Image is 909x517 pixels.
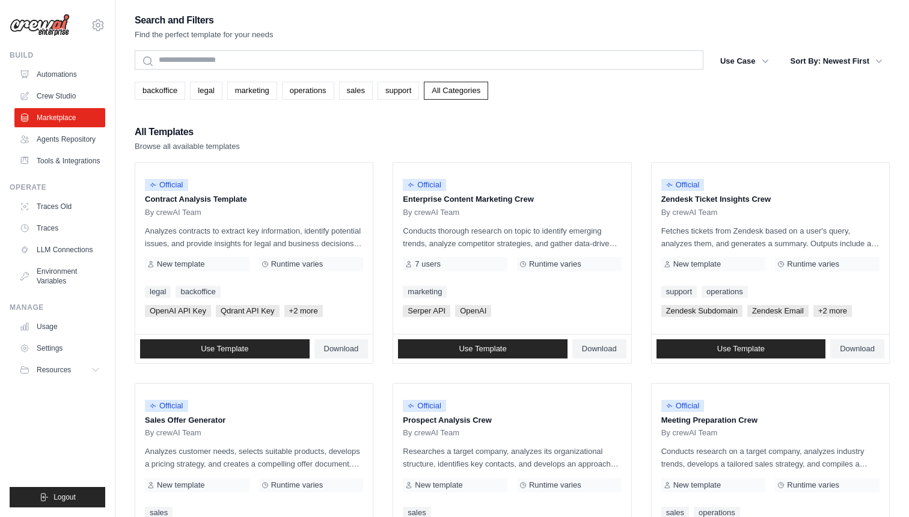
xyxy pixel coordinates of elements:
span: New template [157,259,204,269]
span: By crewAI Team [403,428,459,438]
p: Meeting Preparation Crew [661,414,880,426]
span: OpenAI [455,305,491,317]
p: Researches a target company, analyzes its organizational structure, identifies key contacts, and ... [403,445,621,470]
span: By crewAI Team [661,428,718,438]
p: Conducts thorough research on topic to identify emerging trends, analyze competitor strategies, a... [403,225,621,250]
p: Find the perfect template for your needs [135,29,274,41]
span: Logout [54,492,76,502]
a: legal [190,82,222,100]
a: sales [339,82,373,100]
span: +2 more [284,305,323,317]
span: By crewAI Team [145,428,201,438]
span: Download [324,344,359,354]
a: Traces [14,219,105,238]
p: Contract Analysis Template [145,193,363,205]
span: Serper API [403,305,450,317]
span: Runtime varies [787,480,839,490]
span: Use Template [201,344,248,354]
span: Runtime varies [787,259,839,269]
p: Analyzes customer needs, selects suitable products, develops a pricing strategy, and creates a co... [145,445,363,470]
a: operations [282,82,334,100]
span: New template [673,480,721,490]
h2: All Templates [135,124,240,141]
a: All Categories [424,82,488,100]
a: marketing [403,286,447,298]
span: Official [661,179,705,191]
span: Official [145,400,188,412]
a: legal [145,286,171,298]
a: Settings [14,339,105,358]
span: New template [157,480,204,490]
span: Official [661,400,705,412]
a: Environment Variables [14,262,105,291]
img: Logo [10,14,70,37]
a: Tools & Integrations [14,151,105,171]
button: Use Case [713,50,776,72]
a: support [378,82,419,100]
div: Operate [10,183,105,192]
span: New template [673,259,721,269]
span: Runtime varies [529,480,581,490]
a: Automations [14,65,105,84]
a: Download [314,339,369,358]
p: Enterprise Content Marketing Crew [403,193,621,205]
p: Browse all available templates [135,141,240,153]
a: support [661,286,697,298]
p: Zendesk Ticket Insights Crew [661,193,880,205]
p: Prospect Analysis Crew [403,414,621,426]
span: OpenAI API Key [145,305,211,317]
p: Analyzes contracts to extract key information, identify potential issues, and provide insights fo... [145,225,363,250]
a: Usage [14,317,105,336]
p: Conducts research on a target company, analyzes industry trends, develops a tailored sales strate... [661,445,880,470]
span: 7 users [415,259,441,269]
a: Crew Studio [14,86,105,106]
span: Runtime varies [271,259,323,269]
span: +2 more [813,305,852,317]
span: Runtime varies [529,259,581,269]
a: LLM Connections [14,240,105,259]
button: Sort By: Newest First [783,50,890,72]
h2: Search and Filters [135,12,274,29]
div: Manage [10,303,105,312]
span: Download [840,344,875,354]
span: Download [582,344,617,354]
a: Traces Old [14,197,105,216]
span: Qdrant API Key [216,305,280,317]
a: marketing [227,82,277,100]
span: By crewAI Team [661,208,718,217]
a: Use Template [398,339,568,358]
span: Use Template [717,344,765,354]
span: Official [403,400,446,412]
a: Marketplace [14,108,105,127]
a: Download [830,339,884,358]
a: operations [702,286,748,298]
span: By crewAI Team [403,208,459,217]
span: By crewAI Team [145,208,201,217]
a: Use Template [656,339,826,358]
a: Agents Repository [14,130,105,149]
span: Official [403,179,446,191]
div: Build [10,50,105,60]
a: Use Template [140,339,310,358]
button: Logout [10,487,105,507]
span: Zendesk Subdomain [661,305,742,317]
span: New template [415,480,462,490]
a: backoffice [176,286,220,298]
span: Zendesk Email [747,305,809,317]
span: Resources [37,365,71,375]
a: Download [572,339,626,358]
p: Fetches tickets from Zendesk based on a user's query, analyzes them, and generates a summary. Out... [661,225,880,250]
a: backoffice [135,82,185,100]
button: Resources [14,360,105,379]
p: Sales Offer Generator [145,414,363,426]
span: Use Template [459,344,506,354]
span: Runtime varies [271,480,323,490]
span: Official [145,179,188,191]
